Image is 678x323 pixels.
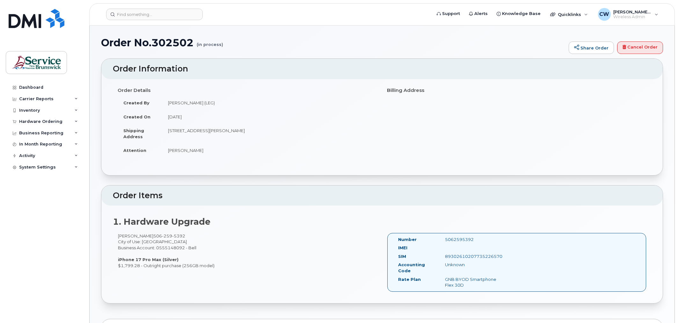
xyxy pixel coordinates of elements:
[440,276,506,288] div: GNB BYOD Smartphone Flex 30D
[172,233,185,238] span: 5392
[101,37,565,48] h1: Order No.302502
[440,262,506,268] div: Unknown
[118,88,377,93] h4: Order Details
[398,276,421,282] label: Rate Plan
[569,41,614,54] a: Share Order
[123,100,149,105] strong: Created By
[118,257,179,262] strong: iPhone 17 Pro Max (Silver)
[162,233,172,238] span: 259
[398,237,417,243] label: Number
[197,37,223,47] small: (in process)
[162,110,377,124] td: [DATE]
[123,148,146,153] strong: Attention
[123,114,150,119] strong: Created On
[113,233,382,268] div: [PERSON_NAME] City of Use: [GEOGRAPHIC_DATA] Business Account: 0555148092 - Bell $1,799.28 - Outr...
[162,96,377,110] td: [PERSON_NAME] (LEG)
[113,64,651,73] h2: Order Information
[440,237,506,243] div: 5062595392
[162,143,377,157] td: [PERSON_NAME]
[440,253,506,259] div: 89302610207735226570
[153,233,185,238] span: 506
[398,245,407,251] label: IMEI
[123,128,144,139] strong: Shipping Address
[387,88,647,93] h4: Billing Address
[398,262,436,274] label: Accounting Code
[162,124,377,143] td: [STREET_ADDRESS][PERSON_NAME]
[113,191,651,200] h2: Order Items
[398,253,406,259] label: SIM
[113,216,210,227] strong: 1. Hardware Upgrade
[617,41,663,54] a: Cancel Order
